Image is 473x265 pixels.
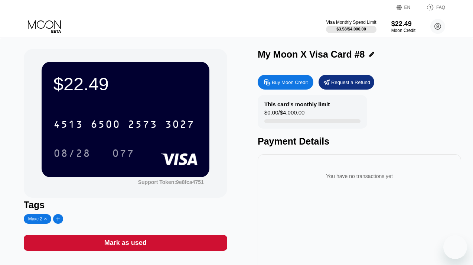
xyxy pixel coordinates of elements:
[53,74,198,94] div: $22.49
[107,144,140,162] div: 077
[49,115,199,133] div: 4513650025733027
[91,119,120,131] div: 6500
[53,119,83,131] div: 4513
[258,49,365,60] div: My Moon X Visa Card #8
[391,20,415,28] div: $22.49
[443,235,467,259] iframe: Кнопка запуска окна обмена сообщениями
[24,200,227,210] div: Tags
[436,5,445,10] div: FAQ
[28,216,42,222] div: Макс 2
[404,5,411,10] div: EN
[53,148,91,160] div: 08/28
[24,235,227,251] div: Mark as used
[397,4,419,11] div: EN
[331,79,370,85] div: Request a Refund
[336,27,366,31] div: $3.58 / $4,000.00
[48,144,96,162] div: 08/28
[264,166,455,187] div: You have no transactions yet
[391,20,415,33] div: $22.49Moon Credit
[138,179,204,185] div: Support Token:9e8fca4751
[326,20,376,33] div: Visa Monthly Spend Limit$3.58/$4,000.00
[272,79,308,85] div: Buy Moon Credit
[419,4,445,11] div: FAQ
[112,148,134,160] div: 077
[391,28,415,33] div: Moon Credit
[258,136,461,147] div: Payment Details
[104,239,147,247] div: Mark as used
[128,119,157,131] div: 2573
[326,20,376,25] div: Visa Monthly Spend Limit
[165,119,195,131] div: 3027
[264,109,304,119] div: $0.00 / $4,000.00
[138,179,204,185] div: Support Token: 9e8fca4751
[264,101,330,107] div: This card’s monthly limit
[319,75,374,90] div: Request a Refund
[258,75,313,90] div: Buy Moon Credit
